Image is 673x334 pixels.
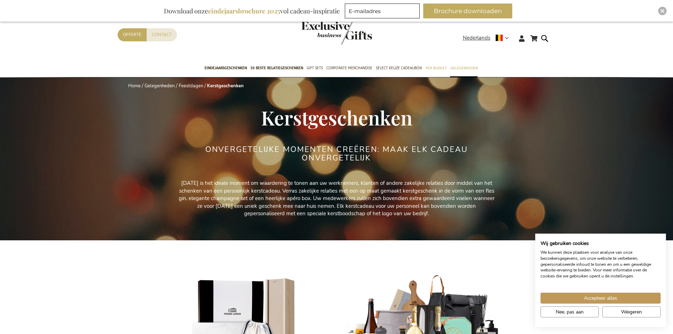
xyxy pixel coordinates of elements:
[147,28,177,41] a: Contact
[261,104,412,130] span: Kerstgeschenken
[425,64,447,72] span: Per Budget
[450,64,478,72] span: Gelegenheden
[307,64,323,72] span: Gift Sets
[556,308,584,316] span: Nee, pas aan
[376,64,422,72] span: Select Keuze Cadeaubon
[345,4,422,20] form: marketing offers and promotions
[301,21,372,45] img: Exclusive Business gifts logo
[207,83,244,89] strong: Kerstgeschenken
[541,306,599,317] button: Pas cookie voorkeuren aan
[179,83,203,89] a: Feestdagen
[541,250,661,279] p: We kunnen deze plaatsen voor analyse van onze bezoekersgegevens, om onze website te verbeteren, g...
[658,7,667,15] div: Close
[660,9,665,13] img: Close
[584,294,617,302] span: Accepteer alles
[178,180,496,217] p: [DATE] is het ideale moment om waardering te tonen aan uw werknemers, klanten of andere zakelijke...
[250,64,303,72] span: 50 beste relatiegeschenken
[161,4,343,18] div: Download onze vol cadeau-inspiratie
[128,83,141,89] a: Home
[144,83,175,89] a: Gelegenheden
[345,4,420,18] input: E-mailadres
[204,145,469,162] h2: ONVERGETELIJKE MOMENTEN CREËREN: MAAK ELK CADEAU ONVERGETELIJK
[205,64,247,72] span: Eindejaarsgeschenken
[326,64,372,72] span: Corporate Merchandise
[463,34,490,42] span: Nederlands
[463,34,513,42] div: Nederlands
[208,7,280,15] b: eindejaarsbrochure 2025
[301,21,337,45] a: store logo
[621,308,642,316] span: Weigeren
[118,28,147,41] a: Offerte
[541,240,661,247] h2: Wij gebruiken cookies
[423,4,512,18] button: Brochure downloaden
[602,306,661,317] button: Alle cookies weigeren
[541,293,661,304] button: Accepteer alle cookies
